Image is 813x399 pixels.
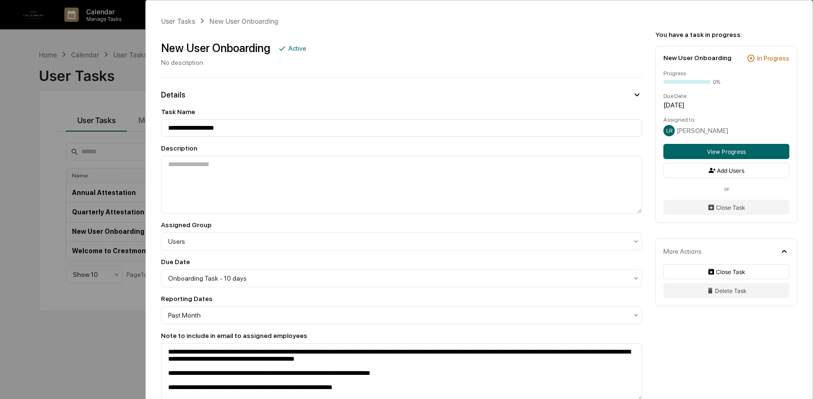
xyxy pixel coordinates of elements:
div: New User Onboarding [209,17,278,25]
span: LR [666,127,672,134]
div: No description [161,59,306,66]
div: More Actions [663,248,702,255]
button: Close Task [663,264,789,279]
div: Assigned to: [663,116,789,123]
div: Task Name [161,108,642,115]
div: 0% [713,79,720,85]
div: or [663,186,789,192]
div: In Progress [757,54,789,62]
div: Due Date: [663,93,789,99]
div: Reporting Dates [161,295,642,302]
div: Description [161,144,642,152]
div: Note to include in email to assigned employees [161,332,642,339]
iframe: Open customer support [783,368,808,393]
button: Add Users [663,163,789,178]
button: Close Task [663,200,789,215]
button: View Progress [663,144,789,159]
div: Assigned Group [161,221,642,229]
div: Details [161,90,185,99]
div: Due Date [161,258,642,266]
div: You have a task in progress: [655,31,797,38]
span: [PERSON_NAME] [677,127,728,134]
div: User Tasks [161,17,195,25]
div: New User Onboarding [663,54,732,62]
div: [DATE] [663,101,789,109]
button: Delete Task [663,283,789,298]
div: Progress [663,70,789,77]
div: New User Onboarding [161,41,270,55]
div: Active [288,44,306,52]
